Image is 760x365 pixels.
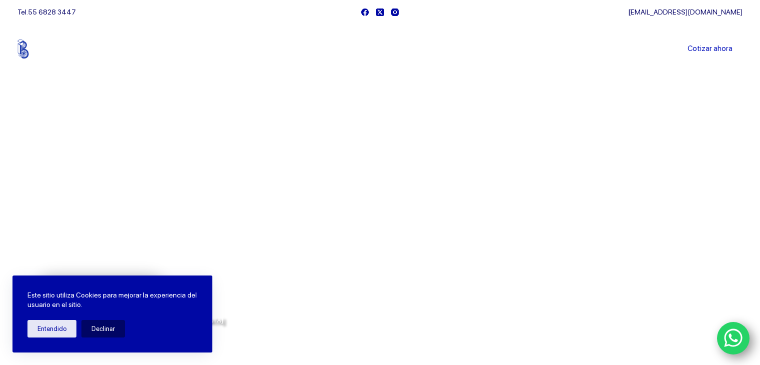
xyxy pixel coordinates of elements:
a: [EMAIL_ADDRESS][DOMAIN_NAME] [628,8,743,16]
span: Tel. [17,8,76,16]
span: Rodamientos y refacciones industriales [38,250,235,262]
button: Entendido [27,320,76,337]
button: Declinar [81,320,125,337]
span: Bienvenido a Balerytodo® [38,149,166,161]
nav: Menu Principal [262,24,498,74]
p: Este sitio utiliza Cookies para mejorar la experiencia del usuario en el sitio. [27,290,197,310]
a: WhatsApp [717,322,750,355]
a: Facebook [361,8,369,16]
a: Instagram [391,8,399,16]
a: Cotizar ahora [678,39,743,59]
a: X (Twitter) [376,8,384,16]
a: 55 6828 3447 [28,8,76,16]
img: Balerytodo [17,39,80,58]
span: Somos los doctores de la industria [38,170,367,239]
